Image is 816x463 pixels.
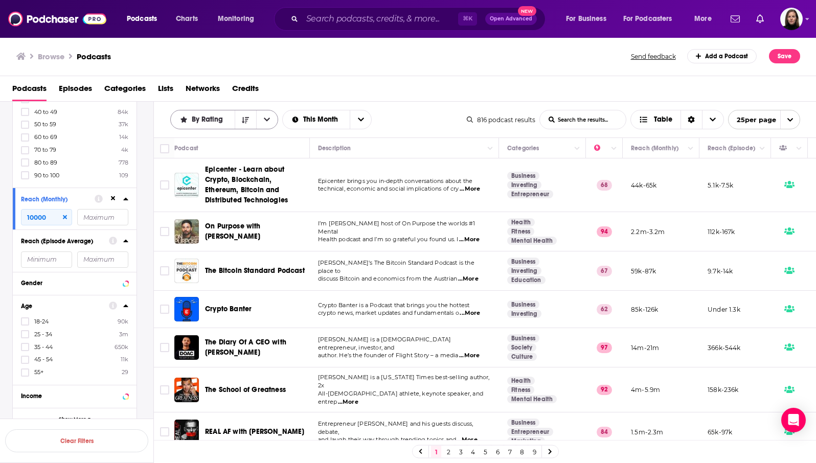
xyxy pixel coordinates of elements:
a: Podchaser - Follow, Share and Rate Podcasts [8,9,106,29]
div: Reach (Episode) [708,142,755,154]
div: Reach (Monthly) [631,142,678,154]
a: Mental Health [507,237,557,245]
button: Column Actions [484,143,496,155]
button: open menu [256,110,278,129]
button: Save [769,49,800,63]
a: Business [507,258,539,266]
a: 8 [517,446,527,458]
a: Marketing [507,437,545,445]
span: Show More [59,416,86,422]
button: Reach (Episode Average) [21,234,109,247]
a: Investing [507,181,541,189]
button: Open AdvancedNew [485,13,537,25]
span: The Bitcoin Standard Podcast [205,266,305,275]
span: New [518,6,536,16]
span: 40 to 49 [34,108,57,115]
p: 158k-236k [708,385,739,394]
span: Categories [104,80,146,101]
input: Minimum [21,209,72,225]
span: [PERSON_NAME]'s The Bitcoin Standard Podcast is the place to [318,259,474,274]
a: 3 [456,446,466,458]
span: For Podcasters [623,12,672,26]
span: 55+ [34,368,43,376]
span: Podcasts [12,80,47,101]
a: Mental Health [507,395,557,403]
span: Toggle select row [160,305,169,314]
a: 5 [480,446,490,458]
span: Toggle select row [160,227,169,236]
a: Culture [507,353,537,361]
a: REAL AF with Andy Frisella [174,420,199,444]
button: Column Actions [685,143,697,155]
a: Health [507,218,535,226]
div: Podcast [174,142,198,154]
a: On Purpose with [PERSON_NAME] [205,221,306,242]
p: 112k-167k [708,227,735,236]
div: Categories [507,142,539,154]
span: By Rating [192,116,226,123]
span: crypto news, market updates and fundamentals o [318,309,459,316]
img: Crypto Banter [174,297,199,321]
p: 67 [597,266,612,276]
span: 18-24 [34,318,49,325]
p: 84 [597,427,612,437]
p: 1.5m-2.3m [631,428,664,436]
span: I’m [PERSON_NAME] host of On Purpose the worlds #1 Mental [318,220,475,235]
span: [PERSON_NAME] is a [US_STATE] Times best-selling author, 2x [318,374,490,389]
span: Entrepreneur [PERSON_NAME] and his guests discuss, debate, [318,420,473,435]
a: Fitness [507,227,534,236]
h2: Select Date Range [282,110,372,129]
a: Add a Podcast [687,49,757,63]
button: open menu [120,11,170,27]
a: The Diary Of A CEO with [PERSON_NAME] [205,337,306,358]
span: 29 [122,368,128,376]
a: Epicenter - Learn about Crypto, Blockchain, Ethereum, Bitcoin and Distributed Technologies [205,165,306,205]
span: Toggle select row [160,266,169,275]
div: Age [21,303,102,310]
button: Show profile menu [780,8,803,30]
span: ...More [460,185,480,193]
span: For Business [566,12,606,26]
button: open menu [687,11,724,27]
h2: Choose View [630,110,724,129]
span: Epicenter brings you in-depth conversations about the [318,177,472,184]
a: Credits [232,80,259,101]
span: REAL AF with [PERSON_NAME] [205,427,304,436]
div: Power Score [594,142,608,154]
button: open menu [617,11,687,27]
div: Has Guests [779,142,794,154]
span: 25 per page [729,112,776,128]
span: Logged in as BevCat3 [780,8,803,30]
input: Minimum [21,251,72,268]
h3: Browse [38,52,64,61]
input: Maximum [77,209,128,225]
div: Reach (Monthly) [21,196,88,203]
a: Investing [507,267,541,275]
a: The School of Greatness [205,385,286,395]
button: Clear Filters [5,429,148,452]
span: Lists [158,80,173,101]
a: Business [507,172,539,180]
a: Episodes [59,80,92,101]
span: 70 to 79 [34,146,56,153]
p: 97 [597,342,612,353]
span: author. He’s the founder of Flight Story – a media [318,352,459,359]
span: Podcasts [127,12,157,26]
a: The Bitcoin Standard Podcast [174,259,199,283]
button: open menu [283,116,350,123]
p: 94 [597,226,612,237]
div: Search podcasts, credits, & more... [284,7,555,31]
span: Toggle select row [160,427,169,436]
span: 84k [118,108,128,115]
button: open menu [559,11,619,27]
img: The Diary Of A CEO with Steven Bartlett [174,335,199,360]
span: 3m [119,331,128,338]
a: Business [507,300,539,309]
span: Crypto Banter is a Podcast that brings you the hottest [318,302,469,309]
p: 65k-97k [708,428,732,436]
button: Send feedback [628,52,679,61]
a: Fitness [507,386,534,394]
